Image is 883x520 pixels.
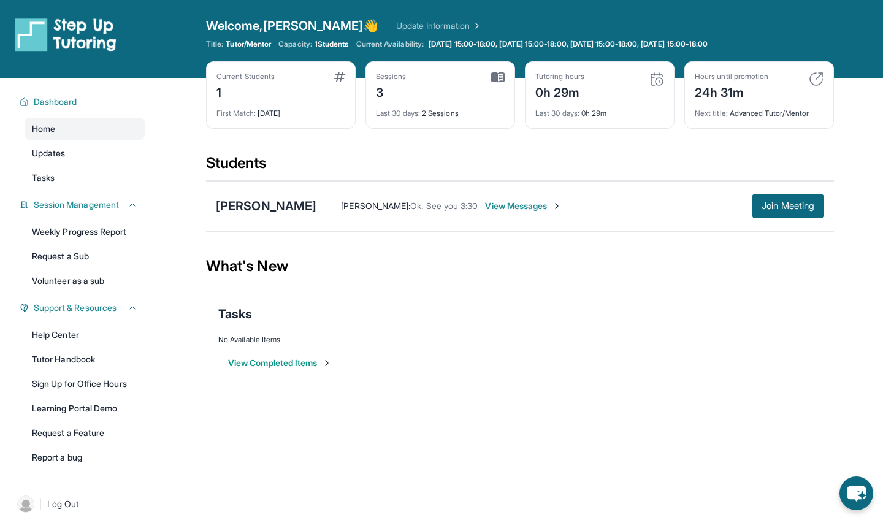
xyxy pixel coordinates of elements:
img: card [649,72,664,86]
img: card [809,72,824,86]
a: Learning Portal Demo [25,397,145,419]
span: Last 30 days : [376,109,420,118]
a: Help Center [25,324,145,346]
img: user-img [17,495,34,513]
span: Join Meeting [762,202,814,210]
img: Chevron-Right [552,201,562,211]
a: Sign Up for Office Hours [25,373,145,395]
div: Advanced Tutor/Mentor [695,101,824,118]
a: |Log Out [12,491,145,518]
div: Hours until promotion [695,72,768,82]
a: Update Information [396,20,482,32]
a: Volunteer as a sub [25,270,145,292]
span: Session Management [34,199,119,211]
button: Dashboard [29,96,137,108]
a: Request a Sub [25,245,145,267]
span: Support & Resources [34,302,117,314]
div: 24h 31m [695,82,768,101]
div: What's New [206,239,834,293]
span: View Messages [485,200,562,212]
div: 1 [216,82,275,101]
span: Welcome, [PERSON_NAME] 👋 [206,17,379,34]
div: 0h 29m [535,101,664,118]
span: Capacity: [278,39,312,49]
img: Chevron Right [470,20,482,32]
span: Dashboard [34,96,77,108]
span: 1 Students [315,39,349,49]
a: Report a bug [25,446,145,468]
button: Support & Resources [29,302,137,314]
div: 2 Sessions [376,101,505,118]
a: Updates [25,142,145,164]
span: Current Availability: [356,39,424,49]
button: View Completed Items [228,357,332,369]
div: Sessions [376,72,407,82]
div: [PERSON_NAME] [216,197,316,215]
img: card [334,72,345,82]
img: card [491,72,505,83]
span: Next title : [695,109,728,118]
span: | [39,497,42,511]
a: Request a Feature [25,422,145,444]
span: Updates [32,147,66,159]
div: 3 [376,82,407,101]
button: Session Management [29,199,137,211]
a: Weekly Progress Report [25,221,145,243]
div: 0h 29m [535,82,584,101]
a: [DATE] 15:00-18:00, [DATE] 15:00-18:00, [DATE] 15:00-18:00, [DATE] 15:00-18:00 [426,39,710,49]
div: Tutoring hours [535,72,584,82]
span: Title: [206,39,223,49]
a: Tutor Handbook [25,348,145,370]
span: [DATE] 15:00-18:00, [DATE] 15:00-18:00, [DATE] 15:00-18:00, [DATE] 15:00-18:00 [429,39,708,49]
span: Ok. See you 3:30 [410,201,478,211]
span: [PERSON_NAME] : [341,201,410,211]
button: Join Meeting [752,194,824,218]
div: Current Students [216,72,275,82]
span: Tutor/Mentor [226,39,271,49]
span: Last 30 days : [535,109,579,118]
button: chat-button [839,476,873,510]
span: Tasks [218,305,252,323]
div: No Available Items [218,335,822,345]
span: Log Out [47,498,79,510]
span: First Match : [216,109,256,118]
a: Home [25,118,145,140]
a: Tasks [25,167,145,189]
span: Home [32,123,55,135]
div: [DATE] [216,101,345,118]
span: Tasks [32,172,55,184]
div: Students [206,153,834,180]
img: logo [15,17,117,52]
